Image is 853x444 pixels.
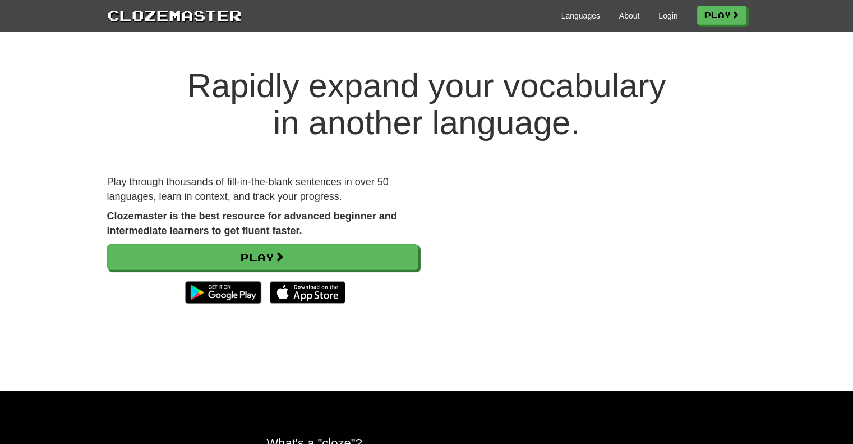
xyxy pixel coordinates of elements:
[697,6,746,25] a: Play
[270,281,345,304] img: Download_on_the_App_Store_Badge_US-UK_135x40-25178aeef6eb6b83b96f5f2d004eda3bffbb37122de64afbaef7...
[107,244,418,270] a: Play
[658,10,677,21] a: Login
[561,10,600,21] a: Languages
[107,4,242,25] a: Clozemaster
[107,175,418,204] p: Play through thousands of fill-in-the-blank sentences in over 50 languages, learn in context, and...
[107,210,397,236] strong: Clozemaster is the best resource for advanced beginner and intermediate learners to get fluent fa...
[179,276,266,309] img: Get it on Google Play
[619,10,640,21] a: About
